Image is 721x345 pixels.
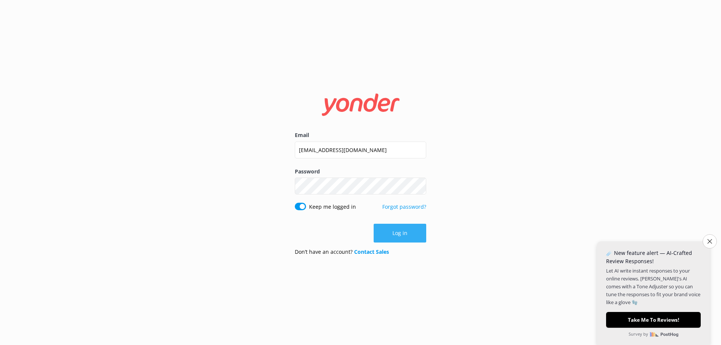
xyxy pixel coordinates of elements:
[354,248,389,255] a: Contact Sales
[295,167,426,176] label: Password
[411,179,426,194] button: Show password
[295,248,389,256] p: Don’t have an account?
[295,142,426,158] input: user@emailaddress.com
[374,224,426,243] button: Log in
[309,203,356,211] label: Keep me logged in
[382,203,426,210] a: Forgot password?
[295,131,426,139] label: Email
